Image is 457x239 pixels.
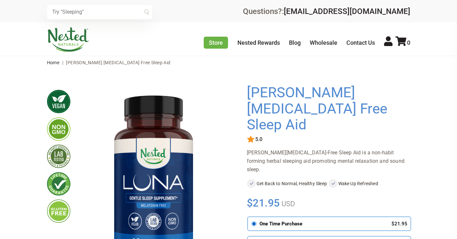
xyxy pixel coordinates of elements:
[247,149,410,174] div: [PERSON_NAME][MEDICAL_DATA]-Free Sleep Aid is a non-habit forming herbal sleeping aid promoting m...
[61,60,65,65] span: |
[395,39,410,46] a: 0
[310,39,337,46] a: Wholesale
[66,60,170,65] span: [PERSON_NAME] [MEDICAL_DATA] Free Sleep Aid
[346,39,375,46] a: Contact Us
[47,199,70,223] img: glutenfree
[47,56,410,69] nav: breadcrumbs
[289,39,301,46] a: Blog
[47,172,70,196] img: lifetimeguarantee
[47,90,70,113] img: vegan
[47,27,89,52] img: Nested Naturals
[407,39,410,46] span: 0
[237,39,280,46] a: Nested Rewards
[280,200,295,208] span: USD
[243,7,410,15] div: Questions?:
[47,145,70,168] img: thirdpartytested
[284,7,410,16] a: [EMAIL_ADDRESS][DOMAIN_NAME]
[204,37,228,49] a: Store
[247,179,329,188] li: Get Back to Normal, Healthy Sleep
[47,117,70,141] img: gmofree
[247,196,280,210] span: $21.95
[247,136,255,143] img: star.svg
[329,179,410,188] li: Wake Up Refreshed
[255,137,262,142] span: 5.0
[47,60,60,65] a: Home
[47,5,152,19] input: Try "Sleeping"
[247,85,407,133] h1: [PERSON_NAME] [MEDICAL_DATA] Free Sleep Aid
